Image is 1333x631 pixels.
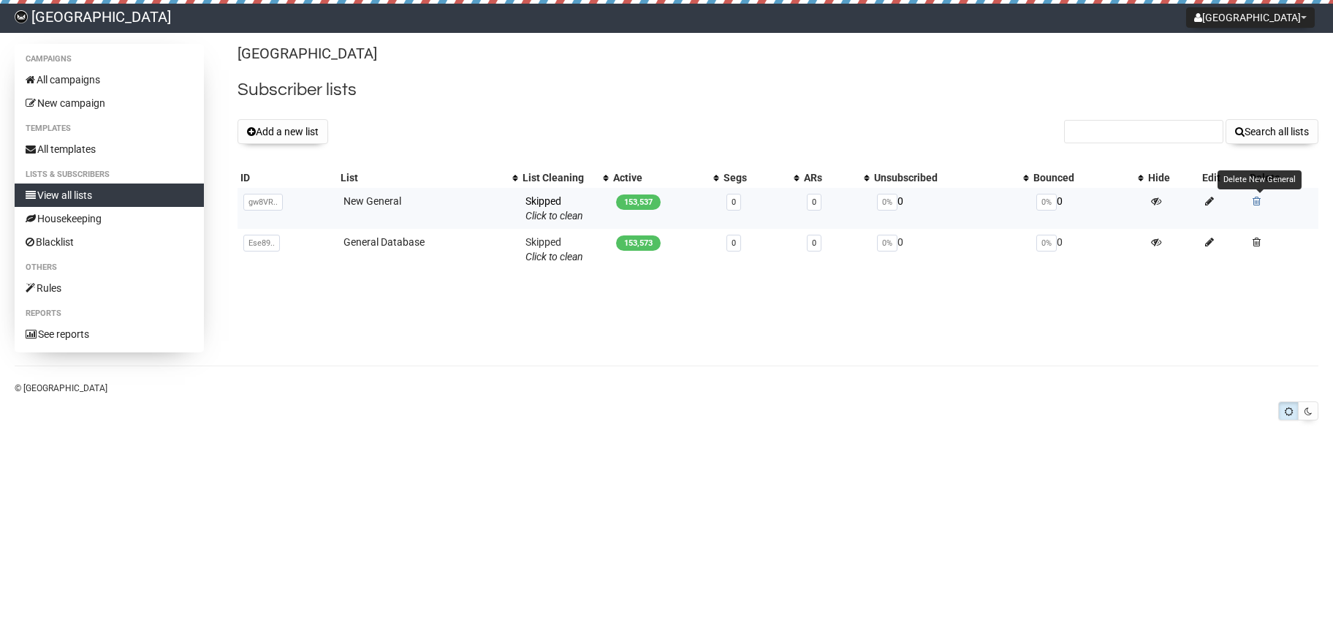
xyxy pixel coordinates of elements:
[15,380,1318,396] p: © [GEOGRAPHIC_DATA]
[1148,170,1197,185] div: Hide
[238,44,1318,64] p: [GEOGRAPHIC_DATA]
[1030,167,1145,188] th: Bounced: No sort applied, activate to apply an ascending sort
[15,322,204,346] a: See reports
[1202,170,1244,185] div: Edit
[15,184,204,207] a: View all lists
[1199,167,1247,188] th: Edit: No sort applied, sorting is disabled
[338,167,520,188] th: List: No sort applied, activate to apply an ascending sort
[523,170,596,185] div: List Cleaning
[525,195,583,222] span: Skipped
[15,230,204,254] a: Blacklist
[871,229,1030,270] td: 0
[238,119,328,144] button: Add a new list
[721,167,801,188] th: Segs: No sort applied, activate to apply an ascending sort
[243,235,280,252] span: Ese89..
[341,170,505,185] div: List
[15,91,204,115] a: New campaign
[1218,170,1302,189] div: Delete New General
[15,68,204,91] a: All campaigns
[871,167,1030,188] th: Unsubscribed: No sort applied, activate to apply an ascending sort
[1036,194,1057,211] span: 0%
[15,120,204,137] li: Templates
[15,207,204,230] a: Housekeeping
[874,170,1016,185] div: Unsubscribed
[616,194,661,210] span: 153,537
[238,167,338,188] th: ID: No sort applied, sorting is disabled
[343,195,401,207] a: New General
[871,188,1030,229] td: 0
[15,137,204,161] a: All templates
[877,235,897,252] span: 0%
[804,170,857,185] div: ARs
[15,50,204,68] li: Campaigns
[724,170,786,185] div: Segs
[15,259,204,276] li: Others
[1145,167,1200,188] th: Hide: No sort applied, sorting is disabled
[801,167,871,188] th: ARs: No sort applied, activate to apply an ascending sort
[15,305,204,322] li: Reports
[525,251,583,262] a: Click to clean
[1030,188,1145,229] td: 0
[240,170,335,185] div: ID
[812,197,816,207] a: 0
[15,276,204,300] a: Rules
[238,77,1318,103] h2: Subscriber lists
[610,167,721,188] th: Active: No sort applied, activate to apply an ascending sort
[243,194,283,211] span: gw8VR..
[613,170,706,185] div: Active
[525,236,583,262] span: Skipped
[616,235,661,251] span: 153,573
[1186,7,1315,28] button: [GEOGRAPHIC_DATA]
[877,194,897,211] span: 0%
[732,197,736,207] a: 0
[525,210,583,222] a: Click to clean
[1226,119,1318,144] button: Search all lists
[15,166,204,184] li: Lists & subscribers
[520,167,610,188] th: List Cleaning: No sort applied, activate to apply an ascending sort
[1030,229,1145,270] td: 0
[1033,170,1131,185] div: Bounced
[732,238,736,248] a: 0
[15,10,28,23] img: 9d81d9106a60c5b3f4f027160384dfbd
[1036,235,1057,252] span: 0%
[343,236,425,248] a: General Database
[812,238,816,248] a: 0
